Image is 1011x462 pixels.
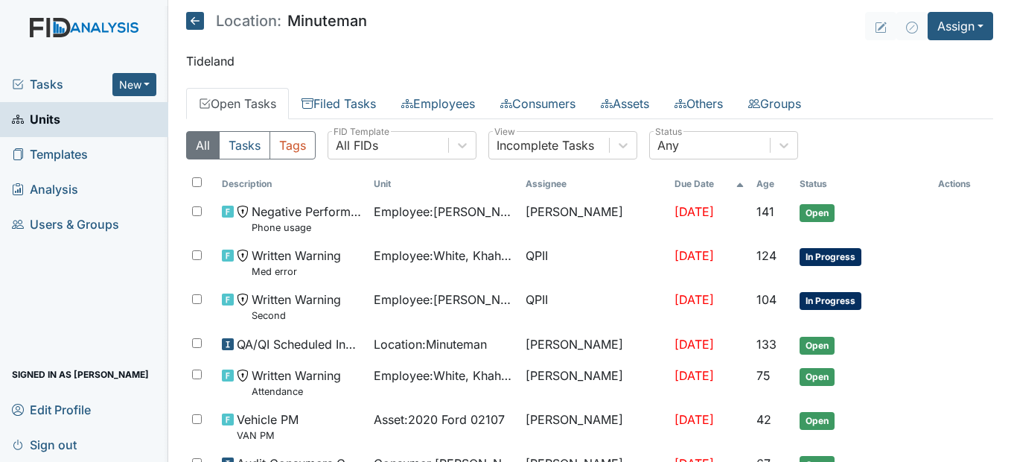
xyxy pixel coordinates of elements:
[756,337,776,352] span: 133
[192,177,202,187] input: Toggle All Rows Selected
[186,131,316,159] div: Type filter
[657,136,679,154] div: Any
[520,197,669,241] td: [PERSON_NAME]
[237,428,299,443] small: VAN PM
[669,171,750,197] th: Toggle SortBy
[216,171,368,197] th: Toggle SortBy
[374,291,514,308] span: Employee : [PERSON_NAME][GEOGRAPHIC_DATA]
[674,412,714,427] span: [DATE]
[252,221,362,235] small: Phone usage
[252,367,341,399] span: Written Warning Attendance
[186,52,993,70] p: Tideland
[497,136,594,154] div: Incomplete Tasks
[750,171,794,197] th: Toggle SortBy
[736,88,814,119] a: Groups
[674,292,714,307] span: [DATE]
[374,367,514,385] span: Employee : White, Khahliya
[374,335,487,353] span: Location : Minuteman
[794,171,932,197] th: Toggle SortBy
[756,204,774,219] span: 141
[928,12,993,40] button: Assign
[216,13,281,28] span: Location:
[800,292,861,310] span: In Progress
[237,411,299,443] span: Vehicle PM VAN PM
[800,368,835,386] span: Open
[12,363,149,386] span: Signed in as [PERSON_NAME]
[374,247,514,265] span: Employee : White, Khahliya
[12,178,78,201] span: Analysis
[289,88,389,119] a: Filed Tasks
[674,204,714,219] span: [DATE]
[368,171,520,197] th: Toggle SortBy
[237,335,362,353] span: QA/QI Scheduled Inspection
[520,329,669,361] td: [PERSON_NAME]
[588,88,662,119] a: Assets
[374,411,505,428] span: Asset : 2020 Ford 02107
[932,171,993,197] th: Actions
[252,385,341,399] small: Attendance
[800,337,835,355] span: Open
[674,248,714,263] span: [DATE]
[270,131,316,159] button: Tags
[800,412,835,430] span: Open
[186,12,367,30] h5: Minuteman
[520,405,669,449] td: [PERSON_NAME]
[12,143,88,166] span: Templates
[756,368,771,383] span: 75
[336,136,378,154] div: All FIDs
[520,241,669,285] td: QPII
[12,75,112,93] a: Tasks
[252,203,362,235] span: Negative Performance Review Phone usage
[112,73,157,96] button: New
[252,265,341,279] small: Med error
[252,291,341,323] span: Written Warning Second
[252,308,341,323] small: Second
[389,88,488,119] a: Employees
[12,433,77,456] span: Sign out
[674,337,714,352] span: [DATE]
[800,204,835,222] span: Open
[219,131,270,159] button: Tasks
[252,247,341,279] span: Written Warning Med error
[674,368,714,383] span: [DATE]
[520,285,669,329] td: QPII
[662,88,736,119] a: Others
[756,248,776,263] span: 124
[488,88,588,119] a: Consumers
[520,361,669,405] td: [PERSON_NAME]
[12,108,60,131] span: Units
[12,398,91,421] span: Edit Profile
[374,203,514,221] span: Employee : [PERSON_NAME][GEOGRAPHIC_DATA]
[186,131,220,159] button: All
[186,88,289,119] a: Open Tasks
[520,171,669,197] th: Assignee
[800,248,861,266] span: In Progress
[756,412,771,427] span: 42
[756,292,776,307] span: 104
[12,213,119,236] span: Users & Groups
